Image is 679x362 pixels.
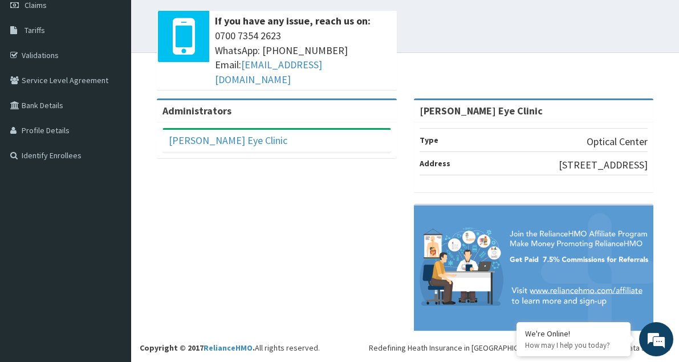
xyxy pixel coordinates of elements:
b: Address [420,158,450,168]
b: If you have any issue, reach us on: [215,14,371,27]
img: provider-team-banner.png [414,205,654,331]
textarea: Type your message and hit 'Enter' [6,241,217,281]
a: [PERSON_NAME] Eye Clinic [169,134,287,147]
p: Optical Center [587,134,648,149]
a: RelianceHMO [204,343,253,353]
div: We're Online! [525,328,622,339]
div: Minimize live chat window [187,6,214,33]
p: How may I help you today? [525,340,622,350]
div: Redefining Heath Insurance in [GEOGRAPHIC_DATA] using Telemedicine and Data Science! [369,342,670,353]
a: [EMAIL_ADDRESS][DOMAIN_NAME] [215,58,322,86]
span: 0700 7354 2623 WhatsApp: [PHONE_NUMBER] Email: [215,28,391,87]
p: [STREET_ADDRESS] [559,158,648,172]
strong: [PERSON_NAME] Eye Clinic [420,104,543,117]
div: Chat with us now [59,64,192,79]
b: Type [420,135,438,145]
span: Tariffs [25,25,45,35]
footer: All rights reserved. [131,52,679,362]
span: We're online! [66,109,157,224]
b: Administrators [162,104,231,117]
strong: Copyright © 2017 . [140,343,255,353]
img: d_794563401_company_1708531726252_794563401 [21,57,46,85]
